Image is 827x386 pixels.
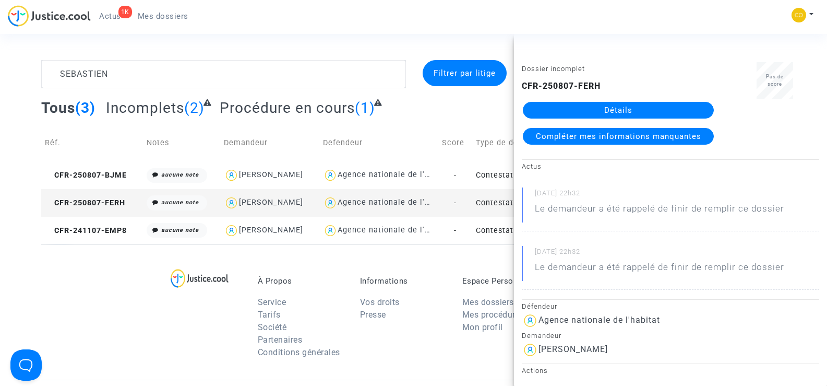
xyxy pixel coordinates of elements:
span: Actus [99,11,121,21]
a: Société [258,322,287,332]
img: icon-user.svg [224,168,239,183]
img: 84a266a8493598cb3cce1313e02c3431 [792,8,806,22]
img: icon-user.svg [323,195,338,210]
div: Agence nationale de l'habitat [538,315,660,325]
td: Demandeur [220,124,319,161]
td: Score [438,124,472,161]
span: (1) [355,99,375,116]
td: Notes [143,124,220,161]
span: Mes dossiers [138,11,188,21]
i: aucune note [161,227,199,233]
i: aucune note [161,199,199,206]
span: CFR-250807-BJME [45,171,127,180]
a: Service [258,297,286,307]
span: (2) [184,99,205,116]
div: 1K [118,6,132,18]
span: Incomplets [106,99,184,116]
img: icon-user.svg [323,223,338,238]
a: Détails [523,102,714,119]
a: Conditions générales [258,347,340,357]
span: Tous [41,99,75,116]
span: Pas de score [766,74,784,87]
td: Contestation du retrait de [PERSON_NAME] par l'ANAH (mandataire) [472,189,591,217]
div: Agence nationale de l'habitat [338,226,452,235]
b: CFR-250807-FERH [522,81,601,91]
span: Filtrer par litige [434,68,496,78]
a: Mon profil [462,322,503,332]
a: Tarifs [258,310,281,320]
div: [PERSON_NAME] [239,226,303,235]
div: Agence nationale de l'habitat [338,170,452,179]
p: Le demandeur a été rappelé de finir de remplir ce dossier [535,261,784,279]
img: icon-user.svg [323,168,338,183]
small: Défendeur [522,302,557,310]
span: CFR-241107-EMP8 [45,226,127,235]
span: - [454,226,457,235]
span: Procédure en cours [220,99,355,116]
td: Defendeur [319,124,438,161]
div: Agence nationale de l'habitat [338,198,452,207]
a: 1KActus [91,8,129,24]
i: aucune note [161,171,199,178]
td: Type de dossier [472,124,591,161]
a: Mes dossiers [462,297,514,307]
a: Vos droits [360,297,400,307]
span: - [454,198,457,207]
td: Réf. [41,124,143,161]
iframe: Help Scout Beacon - Open [10,349,42,381]
td: Contestation du retrait de [PERSON_NAME] par l'ANAH (mandataire) [472,217,591,244]
p: Le demandeur a été rappelé de finir de remplir ce dossier [535,202,784,220]
a: Mes procédures [462,310,524,320]
small: [DATE] 22h32 [535,189,819,202]
img: icon-user.svg [522,312,538,329]
img: jc-logo.svg [8,5,91,27]
div: [PERSON_NAME] [239,198,303,207]
small: Actions [522,367,548,375]
small: Demandeur [522,332,561,340]
small: Dossier incomplet [522,65,585,73]
span: (3) [75,99,95,116]
img: icon-user.svg [522,342,538,358]
img: logo-lg.svg [171,269,229,288]
span: - [454,171,457,180]
img: icon-user.svg [224,195,239,210]
span: Compléter mes informations manquantes [536,132,701,141]
p: À Propos [258,276,344,286]
div: [PERSON_NAME] [538,344,608,354]
a: Partenaires [258,335,303,345]
div: [PERSON_NAME] [239,170,303,179]
td: Contestation du retrait de [PERSON_NAME] par l'ANAH (mandataire) [472,161,591,189]
p: Espace Personnel [462,276,549,286]
span: CFR-250807-FERH [45,198,125,207]
small: [DATE] 22h32 [535,247,819,261]
p: Informations [360,276,447,286]
img: icon-user.svg [224,223,239,238]
a: Presse [360,310,386,320]
small: Actus [522,162,542,170]
a: Mes dossiers [129,8,197,24]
